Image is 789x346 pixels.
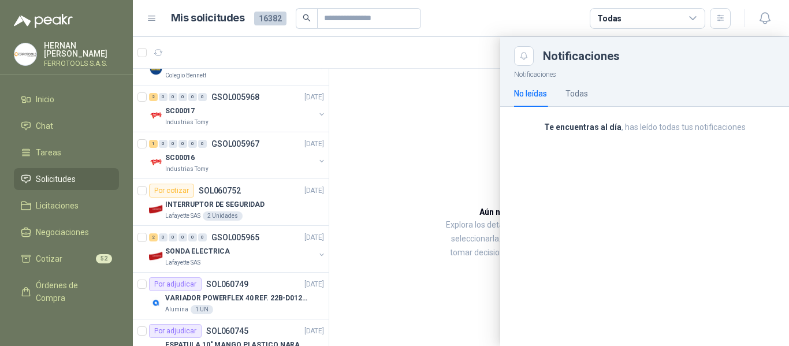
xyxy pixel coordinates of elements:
a: Chat [14,115,119,137]
a: Negociaciones [14,221,119,243]
span: Cotizar [36,252,62,265]
a: Inicio [14,88,119,110]
div: No leídas [514,87,547,100]
span: Inicio [36,93,54,106]
a: Tareas [14,142,119,163]
span: Negociaciones [36,226,89,239]
span: 16382 [254,12,286,25]
a: Licitaciones [14,195,119,217]
a: Solicitudes [14,168,119,190]
a: Cotizar52 [14,248,119,270]
img: Company Logo [14,43,36,65]
p: , has leído todas tus notificaciones [514,121,775,133]
div: Todas [565,87,588,100]
div: Notificaciones [543,50,775,62]
a: Remisiones [14,314,119,336]
b: Te encuentras al día [544,122,621,132]
p: Notificaciones [500,66,789,80]
span: Solicitudes [36,173,76,185]
span: Licitaciones [36,199,79,212]
span: 52 [96,254,112,263]
span: Tareas [36,146,61,159]
p: HERNAN [PERSON_NAME] [44,42,119,58]
span: search [303,14,311,22]
span: Chat [36,120,53,132]
p: FERROTOOLS S.A.S. [44,60,119,67]
button: Close [514,46,534,66]
img: Logo peakr [14,14,73,28]
h1: Mis solicitudes [171,10,245,27]
div: Todas [597,12,621,25]
span: Órdenes de Compra [36,279,108,304]
a: Órdenes de Compra [14,274,119,309]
